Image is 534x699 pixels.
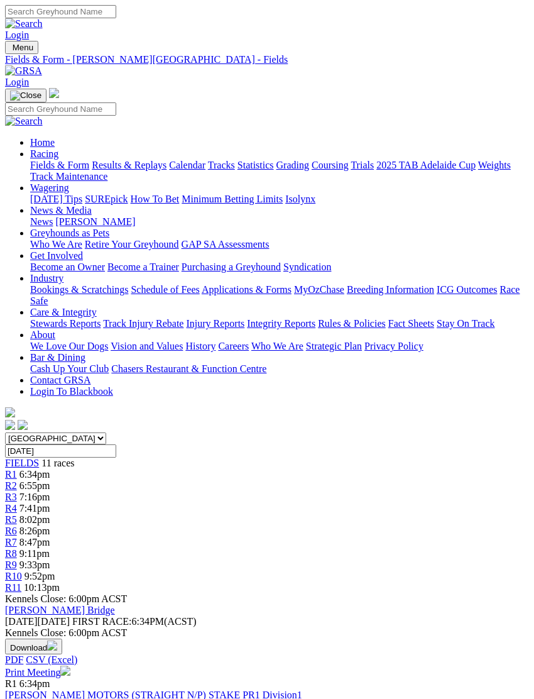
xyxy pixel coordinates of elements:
a: Fields & Form - [PERSON_NAME][GEOGRAPHIC_DATA] - Fields [5,54,529,65]
a: Print Meeting [5,667,70,678]
a: Track Maintenance [30,171,107,182]
span: Menu [13,43,33,52]
img: download.svg [47,641,57,651]
span: R1 [5,678,17,689]
div: Racing [30,160,529,182]
span: 8:47pm [19,537,50,548]
a: PDF [5,654,23,665]
span: 9:33pm [19,559,50,570]
span: 9:11pm [19,548,50,559]
a: Purchasing a Greyhound [182,261,281,272]
a: R6 [5,526,17,536]
a: Careers [218,341,249,351]
a: Login To Blackbook [30,386,113,397]
a: 2025 TAB Adelaide Cup [376,160,476,170]
a: Syndication [283,261,331,272]
span: 6:34PM(ACST) [72,616,197,627]
a: Bar & Dining [30,352,85,363]
a: Fact Sheets [388,318,434,329]
a: Statistics [237,160,274,170]
a: Contact GRSA [30,375,90,385]
div: Care & Integrity [30,318,529,329]
span: 11 races [41,458,74,468]
a: R1 [5,469,17,480]
div: Industry [30,284,529,307]
div: Wagering [30,194,529,205]
a: Cash Up Your Club [30,363,109,374]
span: R4 [5,503,17,514]
div: Kennels Close: 6:00pm ACST [5,627,529,639]
img: logo-grsa-white.png [5,407,15,417]
span: 6:55pm [19,480,50,491]
img: Search [5,18,43,30]
a: Stay On Track [437,318,494,329]
a: Who We Are [251,341,303,351]
a: R7 [5,537,17,548]
span: 8:26pm [19,526,50,536]
a: Privacy Policy [364,341,423,351]
button: Toggle navigation [5,41,38,54]
input: Search [5,102,116,116]
img: GRSA [5,65,42,77]
a: [DATE] Tips [30,194,82,204]
a: Race Safe [30,284,520,306]
a: Weights [478,160,511,170]
a: Results & Replays [92,160,166,170]
a: Minimum Betting Limits [182,194,283,204]
a: [PERSON_NAME] Bridge [5,605,115,615]
span: R8 [5,548,17,559]
a: Integrity Reports [247,318,315,329]
div: Greyhounds as Pets [30,239,529,250]
img: Close [10,91,41,101]
a: Grading [276,160,309,170]
a: Bookings & Scratchings [30,284,128,295]
a: Become an Owner [30,261,105,272]
a: CSV (Excel) [26,654,77,665]
a: Fields & Form [30,160,89,170]
a: ICG Outcomes [437,284,497,295]
a: Applications & Forms [202,284,292,295]
span: 9:52pm [25,571,55,581]
a: Vision and Values [111,341,183,351]
button: Download [5,639,62,654]
a: R3 [5,492,17,502]
span: Kennels Close: 6:00pm ACST [5,593,127,604]
input: Search [5,5,116,18]
a: About [30,329,55,340]
a: [PERSON_NAME] [55,216,135,227]
button: Toggle navigation [5,89,46,102]
span: 6:34pm [19,469,50,480]
a: Injury Reports [186,318,244,329]
div: Get Involved [30,261,529,273]
a: R5 [5,514,17,525]
span: [DATE] [5,616,38,627]
a: R10 [5,571,22,581]
span: 8:02pm [19,514,50,525]
a: Rules & Policies [318,318,386,329]
a: Login [5,77,29,87]
a: FIELDS [5,458,39,468]
a: Isolynx [285,194,315,204]
span: [DATE] [5,616,70,627]
span: 7:16pm [19,492,50,502]
a: Stewards Reports [30,318,101,329]
a: Strategic Plan [306,341,362,351]
a: R9 [5,559,17,570]
img: twitter.svg [18,420,28,430]
a: R11 [5,582,21,593]
a: Who We Are [30,239,82,250]
a: History [185,341,215,351]
a: SUREpick [85,194,128,204]
span: 6:34pm [19,678,50,689]
a: Become a Trainer [107,261,179,272]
